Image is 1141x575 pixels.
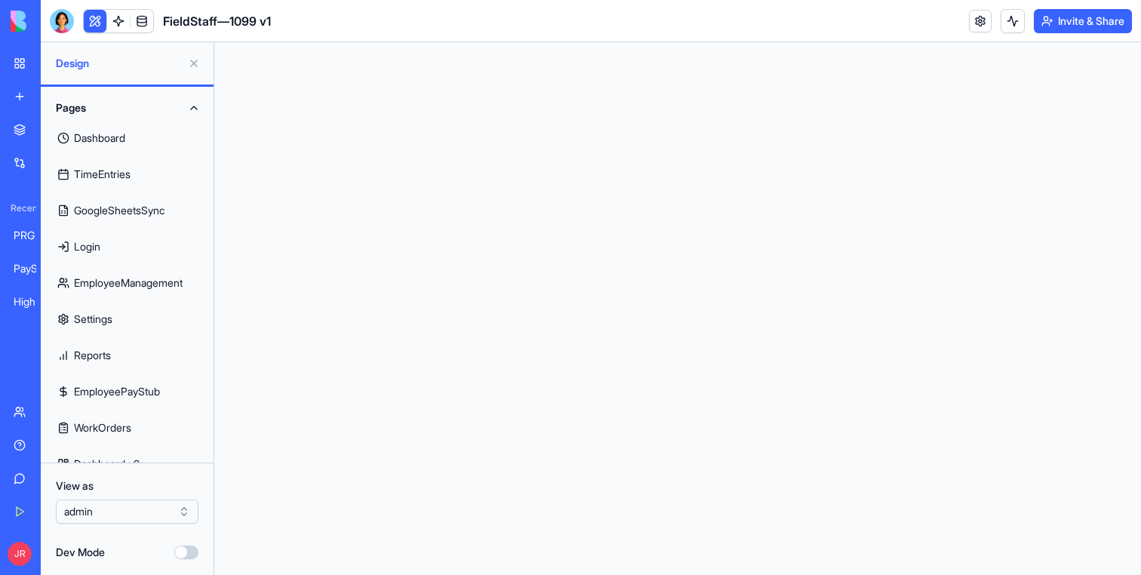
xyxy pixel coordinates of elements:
span: Recent [5,202,36,214]
span: Design [56,56,182,71]
span: JR [8,542,32,566]
img: logo [11,11,104,32]
a: TimeEntries [50,156,205,192]
a: EmployeeManagement [50,265,205,301]
div: PRG Educational Substitute Management [14,228,56,243]
a: Dashboard [50,120,205,156]
a: Settings [50,301,205,337]
a: HighLevel Contact Extractor [5,287,65,317]
a: Login [50,229,205,265]
div: HighLevel Contact Extractor [14,294,56,309]
a: Reports [50,337,205,374]
a: WorkOrders [50,410,205,446]
label: View as [56,478,198,494]
div: PayScore [14,261,56,276]
label: Dev Mode [56,545,105,560]
a: EmployeePayStub [50,374,205,410]
span: FieldStaff—1099 v1 [163,12,271,30]
a: GoogleSheetsSync [50,192,205,229]
button: Pages [50,96,205,120]
button: Invite & Share [1034,9,1132,33]
a: Dashboard v2 [50,446,205,482]
a: PayScore [5,254,65,284]
a: PRG Educational Substitute Management [5,220,65,251]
